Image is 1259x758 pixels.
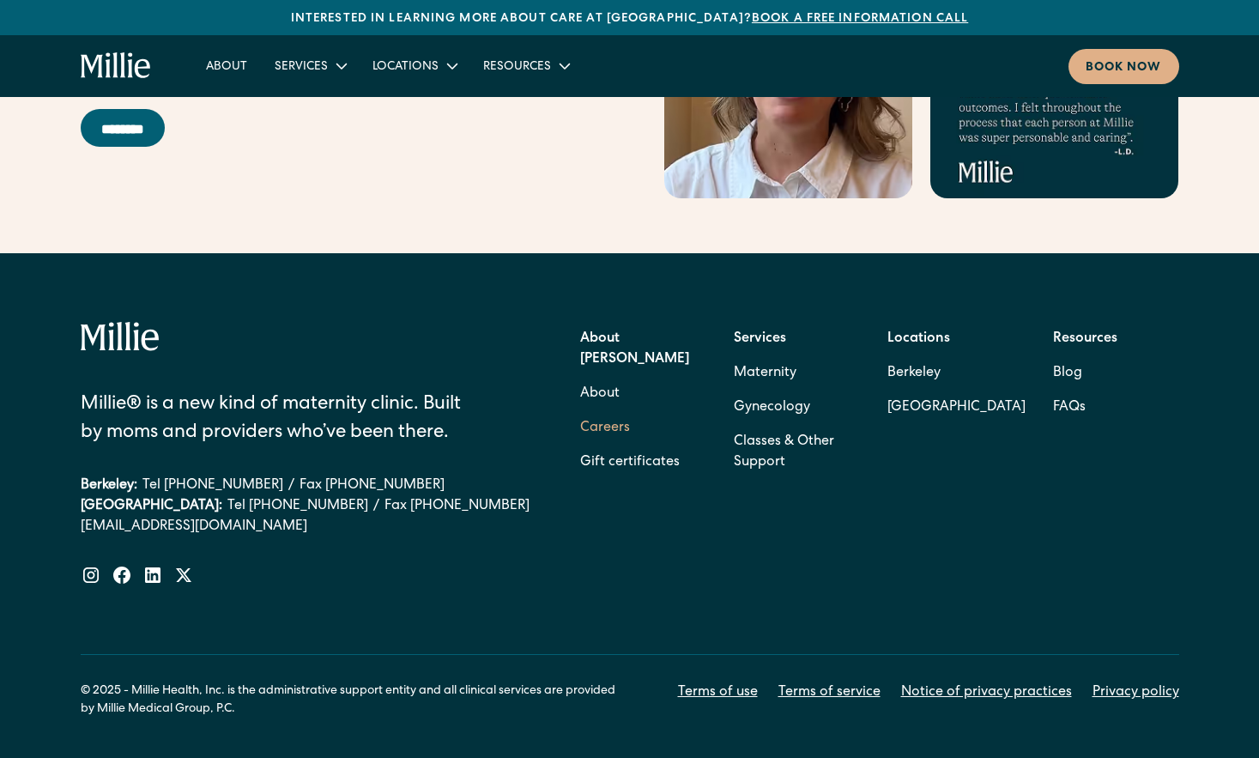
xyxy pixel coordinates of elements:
div: Resources [469,52,582,80]
a: Maternity [734,356,796,391]
a: Classes & Other Support [734,425,860,480]
a: Tel [PHONE_NUMBER] [227,496,368,517]
div: Book now [1086,59,1162,77]
div: Resources [483,58,551,76]
a: Blog [1053,356,1082,391]
a: Fax [PHONE_NUMBER] [300,476,445,496]
a: Berkeley [887,356,1026,391]
div: / [288,476,294,496]
a: [GEOGRAPHIC_DATA] [887,391,1026,425]
div: Locations [359,52,469,80]
a: home [81,52,152,80]
a: Terms of use [678,682,758,703]
a: Careers [580,411,630,446]
a: [EMAIL_ADDRESS][DOMAIN_NAME] [81,517,530,537]
a: Fax [PHONE_NUMBER] [384,496,530,517]
strong: Services [734,332,786,346]
a: About [580,377,620,411]
a: Tel [PHONE_NUMBER] [142,476,283,496]
strong: Resources [1053,332,1117,346]
div: Services [261,52,359,80]
a: About [192,52,261,80]
div: Locations [372,58,439,76]
div: [GEOGRAPHIC_DATA]: [81,496,222,517]
a: Gift certificates [580,446,680,480]
div: Berkeley: [81,476,137,496]
a: Gynecology [734,391,810,425]
div: Services [275,58,328,76]
a: FAQs [1053,391,1086,425]
div: / [373,496,379,517]
a: Notice of privacy practices [901,682,1072,703]
div: Millie® is a new kind of maternity clinic. Built by moms and providers who’ve been there. [81,391,485,448]
strong: Locations [887,332,950,346]
a: Terms of service [778,682,881,703]
div: © 2025 - Millie Health, Inc. is the administrative support entity and all clinical services are p... [81,682,630,719]
a: Book now [1068,49,1179,84]
a: Book a free information call [752,13,968,25]
a: Privacy policy [1093,682,1179,703]
strong: About [PERSON_NAME] [580,332,689,367]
